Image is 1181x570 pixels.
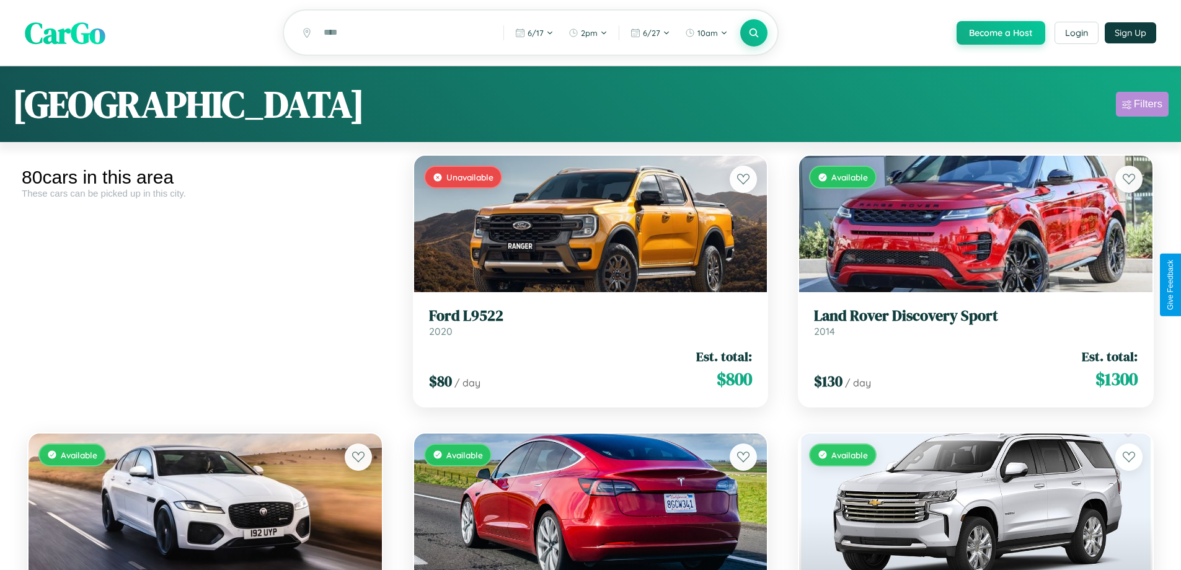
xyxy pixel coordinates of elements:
[814,307,1138,325] h3: Land Rover Discovery Sport
[1105,22,1156,43] button: Sign Up
[814,371,843,391] span: $ 130
[717,367,752,391] span: $ 800
[1116,92,1169,117] button: Filters
[22,167,389,188] div: 80 cars in this area
[562,23,614,43] button: 2pm
[22,188,389,198] div: These cars can be picked up in this city.
[12,79,365,130] h1: [GEOGRAPHIC_DATA]
[814,325,835,337] span: 2014
[624,23,676,43] button: 6/27
[831,450,868,460] span: Available
[1166,260,1175,310] div: Give Feedback
[25,12,105,53] span: CarGo
[446,450,483,460] span: Available
[697,28,718,38] span: 10am
[429,307,753,337] a: Ford L95222020
[643,28,660,38] span: 6 / 27
[1055,22,1099,44] button: Login
[581,28,598,38] span: 2pm
[957,21,1045,45] button: Become a Host
[528,28,544,38] span: 6 / 17
[454,376,480,389] span: / day
[679,23,734,43] button: 10am
[446,172,493,182] span: Unavailable
[1134,98,1162,110] div: Filters
[814,307,1138,337] a: Land Rover Discovery Sport2014
[429,307,753,325] h3: Ford L9522
[1082,347,1138,365] span: Est. total:
[831,172,868,182] span: Available
[696,347,752,365] span: Est. total:
[429,371,452,391] span: $ 80
[429,325,453,337] span: 2020
[1095,367,1138,391] span: $ 1300
[61,450,97,460] span: Available
[845,376,871,389] span: / day
[509,23,560,43] button: 6/17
